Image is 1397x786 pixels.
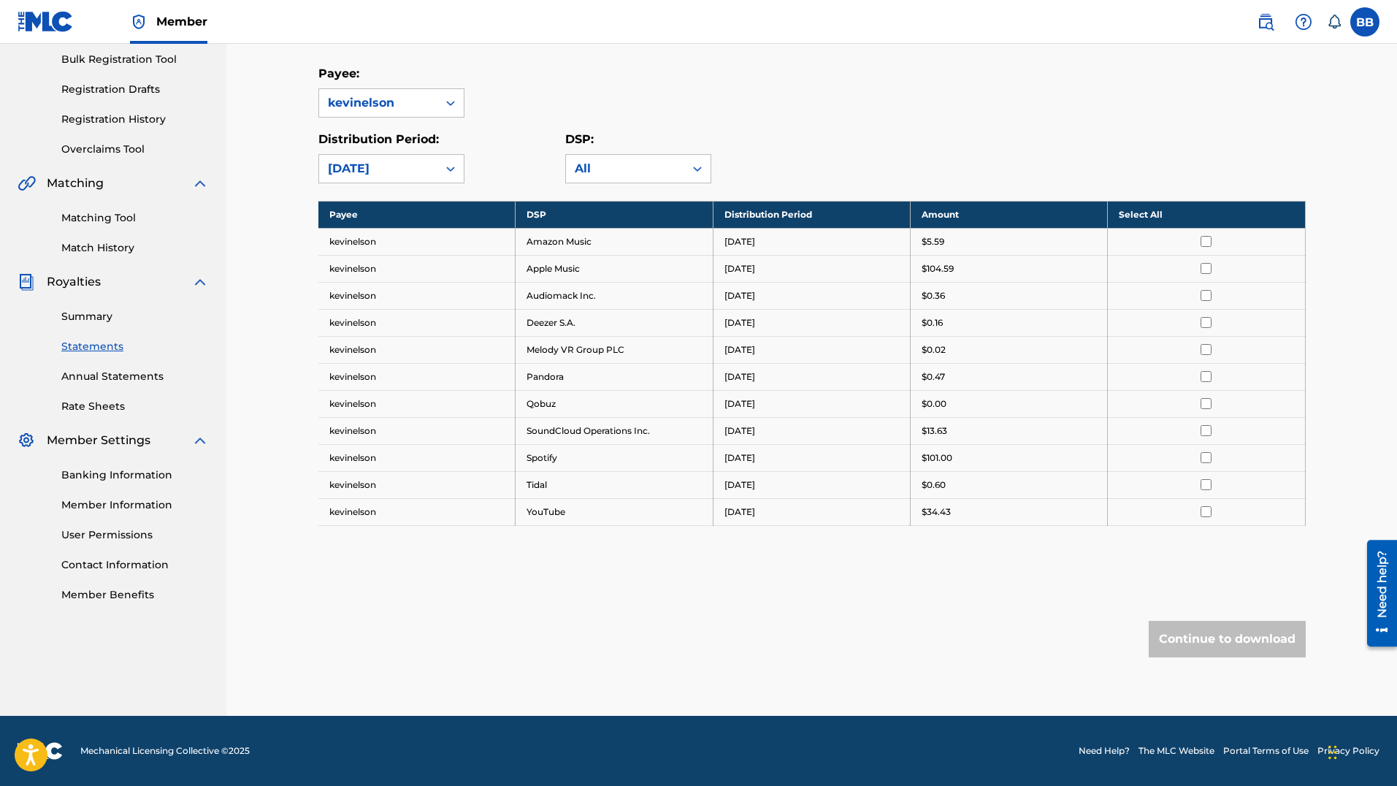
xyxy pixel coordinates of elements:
[18,432,35,449] img: Member Settings
[516,498,713,525] td: YouTube
[922,235,944,248] p: $5.59
[18,11,74,32] img: MLC Logo
[713,363,910,390] td: [DATE]
[910,201,1107,228] th: Amount
[318,498,516,525] td: kevinelson
[713,471,910,498] td: [DATE]
[1350,7,1379,37] div: User Menu
[922,343,946,356] p: $0.02
[565,132,594,146] label: DSP:
[516,336,713,363] td: Melody VR Group PLC
[1317,744,1379,758] a: Privacy Policy
[318,228,516,255] td: kevinelson
[47,432,150,449] span: Member Settings
[1324,716,1397,786] iframe: Chat Widget
[61,399,209,414] a: Rate Sheets
[318,417,516,444] td: kevinelson
[1295,13,1312,31] img: help
[1324,716,1397,786] div: Виджет чата
[318,309,516,336] td: kevinelson
[1251,7,1280,37] a: Public Search
[922,505,951,519] p: $34.43
[516,363,713,390] td: Pandora
[713,255,910,282] td: [DATE]
[713,228,910,255] td: [DATE]
[713,201,910,228] th: Distribution Period
[61,527,209,543] a: User Permissions
[713,309,910,336] td: [DATE]
[328,94,429,112] div: kevinelson
[318,390,516,417] td: kevinelson
[713,444,910,471] td: [DATE]
[922,316,943,329] p: $0.16
[61,210,209,226] a: Matching Tool
[61,587,209,603] a: Member Benefits
[575,160,675,178] div: All
[1356,534,1397,652] iframe: Resource Center
[318,255,516,282] td: kevinelson
[130,13,148,31] img: Top Rightsholder
[318,282,516,309] td: kevinelson
[47,175,104,192] span: Matching
[61,112,209,127] a: Registration History
[1223,744,1309,758] a: Portal Terms of Use
[318,363,516,390] td: kevinelson
[516,471,713,498] td: Tidal
[18,273,35,291] img: Royalties
[61,369,209,384] a: Annual Statements
[61,339,209,354] a: Statements
[191,273,209,291] img: expand
[516,201,713,228] th: DSP
[1257,13,1274,31] img: search
[318,132,439,146] label: Distribution Period:
[61,309,209,324] a: Summary
[922,424,947,438] p: $13.63
[47,273,101,291] span: Royalties
[18,175,36,192] img: Matching
[713,390,910,417] td: [DATE]
[922,262,954,275] p: $104.59
[61,557,209,573] a: Contact Information
[713,282,910,309] td: [DATE]
[1108,201,1305,228] th: Select All
[516,255,713,282] td: Apple Music
[318,66,359,80] label: Payee:
[1289,7,1318,37] div: Help
[516,390,713,417] td: Qobuz
[191,175,209,192] img: expand
[80,744,250,758] span: Mechanical Licensing Collective © 2025
[922,370,945,384] p: $0.47
[922,451,952,465] p: $101.00
[61,52,209,67] a: Bulk Registration Tool
[516,417,713,444] td: SoundCloud Operations Inc.
[922,478,946,492] p: $0.60
[516,228,713,255] td: Amazon Music
[713,336,910,363] td: [DATE]
[1138,744,1214,758] a: The MLC Website
[1079,744,1130,758] a: Need Help?
[18,742,63,760] img: logo
[318,201,516,228] th: Payee
[922,289,945,302] p: $0.36
[516,282,713,309] td: Audiomack Inc.
[713,498,910,525] td: [DATE]
[61,82,209,97] a: Registration Drafts
[328,160,429,178] div: [DATE]
[516,444,713,471] td: Spotify
[318,444,516,471] td: kevinelson
[1327,15,1341,29] div: Notifications
[922,397,946,411] p: $0.00
[318,336,516,363] td: kevinelson
[61,497,209,513] a: Member Information
[318,471,516,498] td: kevinelson
[61,240,209,256] a: Match History
[61,142,209,157] a: Overclaims Tool
[191,432,209,449] img: expand
[516,309,713,336] td: Deezer S.A.
[156,13,207,30] span: Member
[713,417,910,444] td: [DATE]
[1328,730,1337,774] div: Перетащить
[61,468,209,483] a: Banking Information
